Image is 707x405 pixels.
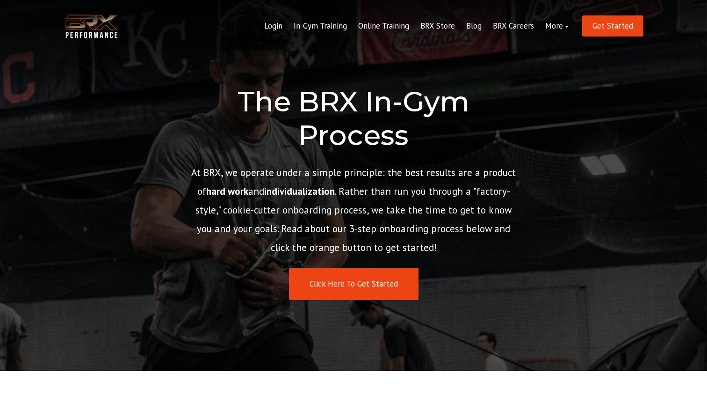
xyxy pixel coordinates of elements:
a: Blog [461,15,487,37]
strong: hard work [206,185,248,198]
a: Online Training [353,15,415,37]
img: BRX Transparent Logo-2 [64,12,120,41]
a: Click Here To Get Started [289,268,418,300]
span: The BRX In-Gym Process [238,84,469,152]
a: Login [259,15,288,37]
a: In-Gym Training [288,15,353,37]
a: Get Started [582,15,643,37]
strong: individualization [264,185,335,198]
a: More [540,15,574,37]
a: BRX Store [415,15,461,37]
div: Navigation Menu [259,15,574,37]
span: At BRX, we operate under a simple principle: the best results are a product of and . Rather than ... [191,166,516,254]
a: BRX Careers [487,15,540,37]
